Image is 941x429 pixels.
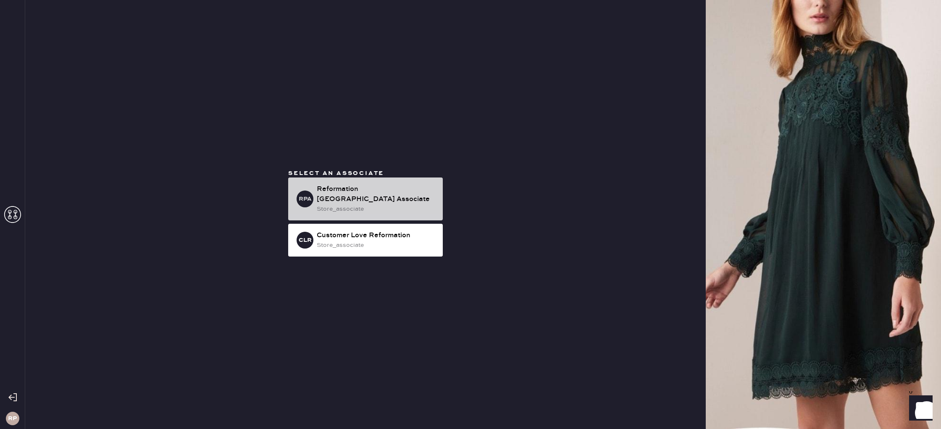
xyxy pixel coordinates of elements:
h3: CLR [299,237,312,243]
div: store_associate [317,241,436,250]
iframe: Front Chat [901,391,937,427]
h3: RP [8,416,17,421]
span: Select an associate [288,169,384,177]
div: Reformation [GEOGRAPHIC_DATA] Associate [317,184,436,204]
h3: RPA [299,196,312,202]
div: store_associate [317,204,436,214]
div: Customer Love Reformation [317,230,436,241]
